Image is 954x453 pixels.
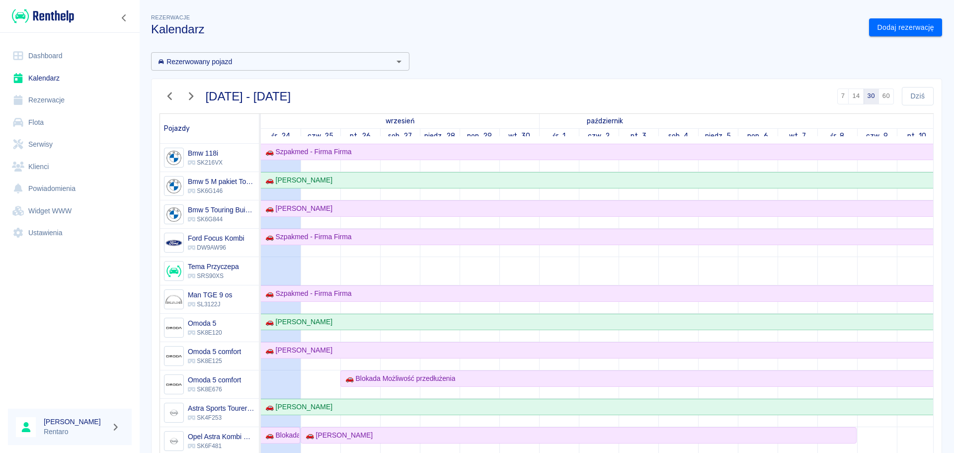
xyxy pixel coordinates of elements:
div: 🚗 [PERSON_NAME] [261,317,332,327]
a: 1 października 2025 [584,114,625,128]
a: Serwisy [8,133,132,156]
div: 🚗 [PERSON_NAME] [261,345,332,356]
h6: Man TGE 9 os [188,290,232,300]
p: SRS90XS [188,272,239,280]
a: Ustawienia [8,222,132,244]
p: SK216VX [188,158,223,167]
a: 6 października 2025 [745,129,771,143]
h6: [PERSON_NAME] [44,417,107,427]
div: 🚗 [PERSON_NAME] [261,203,332,214]
a: Klienci [8,156,132,178]
a: 1 października 2025 [550,129,568,143]
a: 28 września 2025 [422,129,458,143]
div: 🚗 Blokada Możliwość przedłużenia [261,430,299,441]
div: 🚗 Szpakmed - Firma Firma [261,147,352,157]
a: 5 października 2025 [703,129,734,143]
h6: Omoda 5 comfort [188,347,241,357]
img: Image [165,150,182,166]
p: SK4F253 [188,413,255,422]
div: 🚗 Blokada Możliwość przedłużenia [341,373,455,384]
h6: Astra Sports Tourer Vulcan [188,403,255,413]
h6: Bmw 5 Touring Buissnes [188,205,255,215]
p: SK8E676 [188,385,241,394]
img: Image [165,433,182,450]
span: Pojazdy [164,124,190,133]
a: Renthelp logo [8,8,74,24]
a: 29 września 2025 [465,129,495,143]
p: SL3122J [188,300,232,309]
div: 🚗 Szpakmed - Firma Firma [261,288,352,299]
a: 8 października 2025 [828,129,847,143]
h6: Bmw 5 M pakiet Touring [188,177,255,186]
img: Image [165,291,182,308]
h3: [DATE] - [DATE] [206,90,291,103]
img: Image [165,376,182,393]
div: 🚗 [PERSON_NAME] [261,175,332,185]
a: Dashboard [8,45,132,67]
img: Image [165,206,182,223]
h6: Tema Przyczepa [188,262,239,272]
img: Renthelp logo [12,8,74,24]
button: Dziś [902,87,934,105]
h3: Kalendarz [151,22,861,36]
a: 25 września 2025 [305,129,336,143]
img: Image [165,235,182,251]
p: SK8E120 [188,328,222,337]
a: 27 września 2025 [386,129,415,143]
img: Image [165,263,182,279]
h6: Bmw 118i [188,148,223,158]
p: SK6F481 [188,442,255,451]
a: Powiadomienia [8,178,132,200]
h6: Opel Astra Kombi Kobalt [188,432,255,442]
img: Image [165,178,182,194]
div: 🚗 Szpakmed - Firma Firma [261,232,352,242]
span: Rezerwacje [151,14,190,20]
button: 7 dni [837,89,849,104]
a: Widget WWW [8,200,132,222]
img: Image [165,405,182,421]
a: 7 października 2025 [787,129,809,143]
a: 9 października 2025 [864,129,890,143]
div: 🚗 [PERSON_NAME] [261,402,332,412]
a: 30 września 2025 [506,129,533,143]
button: 14 dni [848,89,864,104]
a: Flota [8,111,132,134]
a: Kalendarz [8,67,132,90]
div: 🚗 [PERSON_NAME] [302,430,373,441]
a: 3 października 2025 [628,129,649,143]
p: SK6G844 [188,215,255,224]
a: 2 października 2025 [585,129,612,143]
a: 24 września 2025 [383,114,417,128]
a: 24 września 2025 [269,129,293,143]
p: SK6G146 [188,186,255,195]
img: Image [165,320,182,336]
p: DW9AW96 [188,243,244,252]
p: Rentaro [44,427,107,437]
a: 26 września 2025 [347,129,373,143]
a: 4 października 2025 [666,129,691,143]
h6: Omoda 5 comfort [188,375,241,385]
p: SK8E125 [188,357,241,365]
a: Rezerwacje [8,89,132,111]
button: Otwórz [392,55,406,69]
a: 10 października 2025 [905,129,929,143]
h6: Ford Focus Kombi [188,233,244,243]
img: Image [165,348,182,364]
input: Wyszukaj i wybierz pojazdy... [154,55,390,68]
button: Zwiń nawigację [117,11,132,24]
a: Dodaj rezerwację [869,18,942,37]
button: 30 dni [864,89,879,104]
h6: Omoda 5 [188,318,222,328]
button: 60 dni [878,89,894,104]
